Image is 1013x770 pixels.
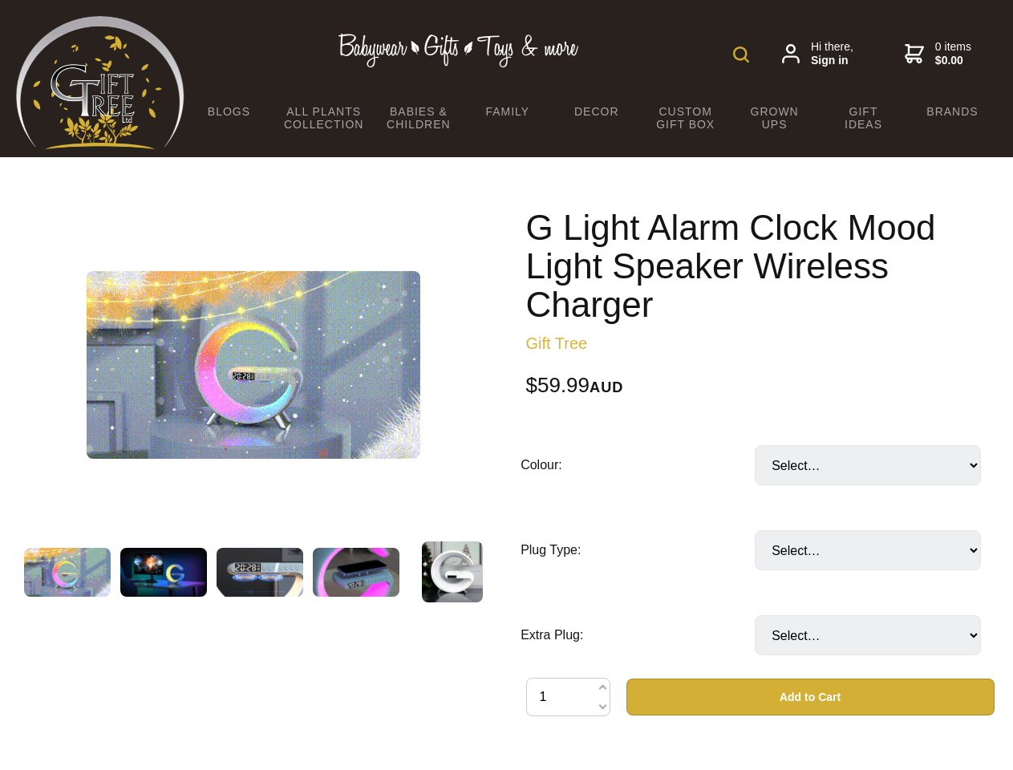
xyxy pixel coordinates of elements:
[16,16,184,149] img: Babyware - Gifts - Toys and more...
[935,40,971,68] span: 0 items
[908,95,997,128] a: Brands
[526,334,588,352] a: Gift Tree
[120,548,207,597] img: G Light Alarm Clock Mood Light Speaker Wireless Charger
[184,95,274,128] a: BLOGS
[274,95,374,141] a: All Plants Collection
[521,423,755,508] td: Colour:
[374,95,463,141] a: Babies & Children
[552,95,641,128] a: Decor
[626,679,995,715] button: Add to Cart
[811,54,853,68] strong: Sign in
[521,593,755,678] td: Extra Plug:
[782,40,853,68] a: Hi there,Sign in
[730,95,819,141] a: Grown Ups
[641,95,730,141] a: Custom Gift Box
[24,548,111,597] img: G Light Alarm Clock Mood Light Speaker Wireless Charger
[526,209,995,324] h1: G Light Alarm Clock Mood Light Speaker Wireless Charger
[87,271,420,459] img: G Light Alarm Clock Mood Light Speaker Wireless Charger
[521,508,755,593] td: Plug Type:
[733,47,749,63] img: product search
[217,548,303,597] img: G Light Alarm Clock Mood Light Speaker Wireless Charger
[590,379,623,395] span: AUD
[422,541,483,602] img: G Light Alarm Clock Mood Light Speaker Wireless Charger
[819,95,908,141] a: Gift Ideas
[905,40,971,68] a: 0 items$0.00
[935,54,971,68] strong: $0.00
[811,40,853,68] span: Hi there,
[338,34,579,67] img: Babywear - Gifts - Toys & more
[313,548,399,597] img: G Light Alarm Clock Mood Light Speaker Wireless Charger
[463,95,552,128] a: Family
[526,375,995,397] div: $59.99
